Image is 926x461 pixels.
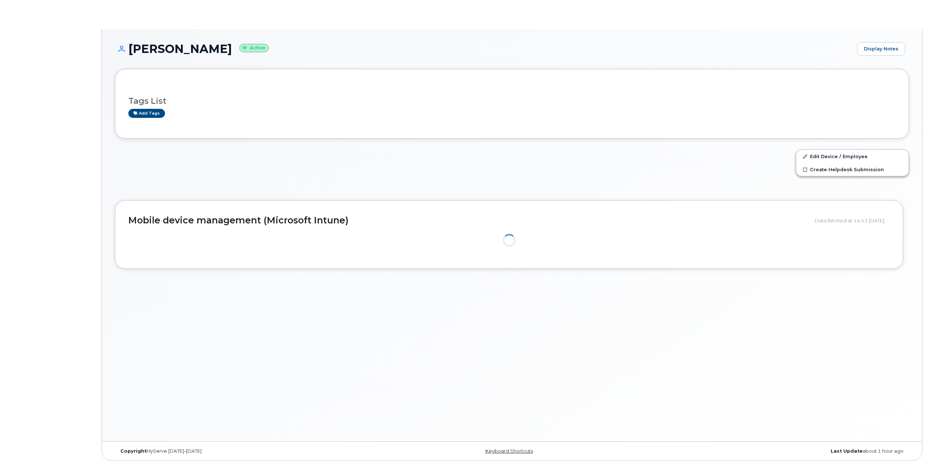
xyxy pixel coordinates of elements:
[796,163,909,176] a: Create Helpdesk Submission
[239,44,269,52] small: Active
[796,150,909,163] a: Edit Device / Employee
[115,42,853,55] h1: [PERSON_NAME]
[485,448,533,454] a: Keyboard Shortcuts
[644,448,909,454] div: about 1 hour ago
[128,109,165,118] a: Add tags
[815,214,890,227] div: Data fetched at 14:43 [DATE]
[857,42,905,56] a: Display Notes
[831,448,863,454] strong: Last Update
[128,215,810,226] h2: Mobile device management (Microsoft Intune)
[128,96,896,106] h3: Tags List
[115,448,380,454] div: MyServe [DATE]–[DATE]
[120,448,146,454] strong: Copyright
